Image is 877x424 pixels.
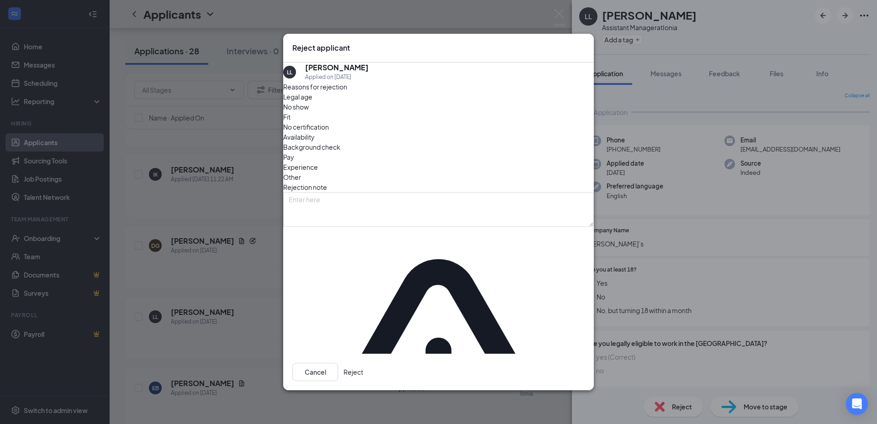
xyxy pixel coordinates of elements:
h5: [PERSON_NAME] [305,63,369,73]
span: Background check [283,142,340,152]
button: Reject [343,363,363,381]
span: Rejection note [283,183,327,191]
h3: Reject applicant [292,43,350,53]
span: Experience [283,162,318,172]
div: LL [287,68,292,76]
span: No certification [283,122,329,132]
span: Reasons for rejection [283,83,347,91]
div: Open Intercom Messenger [846,393,868,415]
span: Other [283,172,301,182]
span: Legal age [283,92,312,102]
span: Fit [283,112,291,122]
button: Cancel [292,363,338,381]
span: Pay [283,152,294,162]
span: No show [283,102,309,112]
div: Applied on [DATE] [305,73,369,82]
span: Availability [283,132,315,142]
